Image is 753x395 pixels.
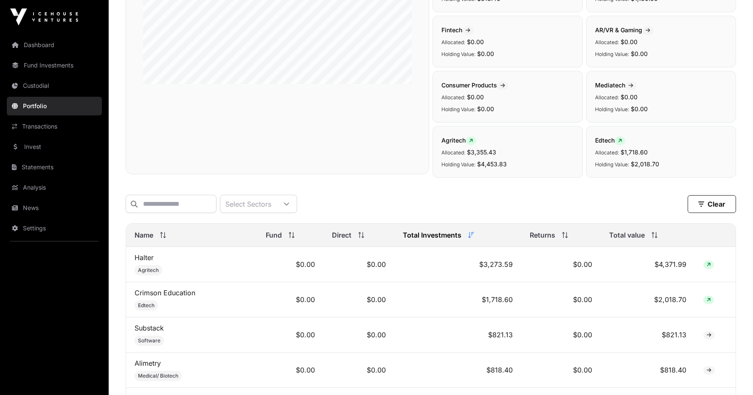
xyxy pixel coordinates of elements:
[441,26,474,34] span: Fintech
[135,253,154,262] a: Halter
[631,105,648,112] span: $0.00
[441,39,465,45] span: Allocated:
[135,324,164,332] a: Substack
[441,106,475,112] span: Holding Value:
[688,195,736,213] button: Clear
[621,93,638,101] span: $0.00
[477,105,494,112] span: $0.00
[323,353,394,388] td: $0.00
[601,282,695,317] td: $2,018.70
[257,282,323,317] td: $0.00
[595,161,629,168] span: Holding Value:
[477,50,494,57] span: $0.00
[595,26,654,34] span: AR/VR & Gaming
[135,289,195,297] a: Crimson Education
[609,230,645,240] span: Total value
[521,247,601,282] td: $0.00
[467,93,484,101] span: $0.00
[711,354,753,395] iframe: Chat Widget
[521,317,601,353] td: $0.00
[220,195,276,213] div: Select Sectors
[441,161,475,168] span: Holding Value:
[7,178,102,197] a: Analysis
[595,81,637,89] span: Mediatech
[7,137,102,156] a: Invest
[7,117,102,136] a: Transactions
[10,8,78,25] img: Icehouse Ventures Logo
[441,94,465,101] span: Allocated:
[257,353,323,388] td: $0.00
[394,353,521,388] td: $818.40
[7,76,102,95] a: Custodial
[138,373,178,379] span: Medical/ Biotech
[394,317,521,353] td: $821.13
[530,230,555,240] span: Returns
[7,56,102,75] a: Fund Investments
[441,81,509,89] span: Consumer Products
[135,359,161,367] a: Alimetry
[631,160,659,168] span: $2,018.70
[394,247,521,282] td: $3,273.59
[441,149,465,156] span: Allocated:
[7,199,102,217] a: News
[521,353,601,388] td: $0.00
[601,317,695,353] td: $821.13
[332,230,351,240] span: Direct
[257,317,323,353] td: $0.00
[595,39,619,45] span: Allocated:
[323,317,394,353] td: $0.00
[138,337,160,344] span: Software
[621,38,638,45] span: $0.00
[403,230,461,240] span: Total Investments
[323,247,394,282] td: $0.00
[621,148,648,156] span: $1,718.60
[441,51,475,57] span: Holding Value:
[631,50,648,57] span: $0.00
[601,353,695,388] td: $818.40
[135,230,153,240] span: Name
[595,94,619,101] span: Allocated:
[323,282,394,317] td: $0.00
[595,106,629,112] span: Holding Value:
[266,230,282,240] span: Fund
[394,282,521,317] td: $1,718.60
[7,158,102,176] a: Statements
[521,282,601,317] td: $0.00
[138,302,155,309] span: Edtech
[7,219,102,238] a: Settings
[257,247,323,282] td: $0.00
[601,247,695,282] td: $4,371.99
[7,36,102,54] a: Dashboard
[595,51,629,57] span: Holding Value:
[7,97,102,115] a: Portfolio
[467,148,496,156] span: $3,355.43
[441,137,476,144] span: Agritech
[595,149,619,156] span: Allocated:
[477,160,507,168] span: $4,453.83
[467,38,484,45] span: $0.00
[138,267,159,274] span: Agritech
[595,137,625,144] span: Edtech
